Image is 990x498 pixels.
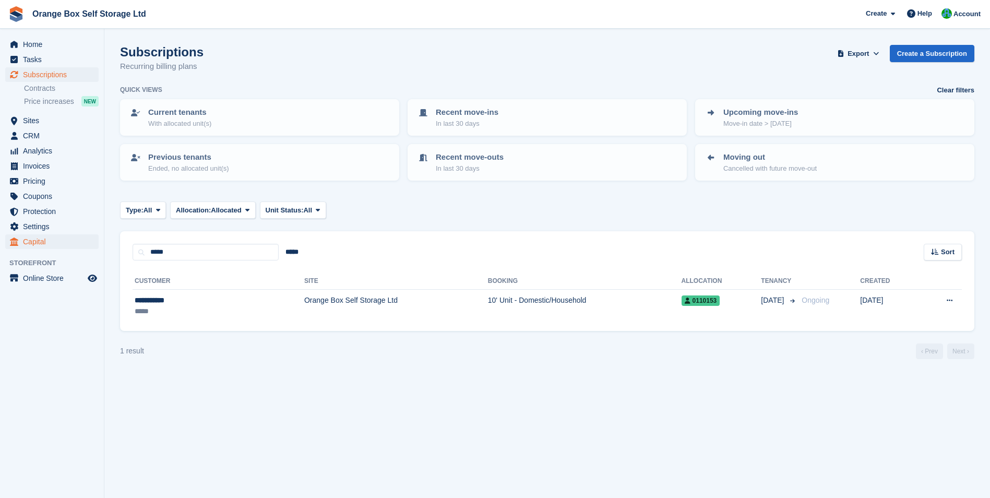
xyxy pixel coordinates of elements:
button: Allocation: Allocated [170,201,255,219]
div: NEW [81,96,99,106]
nav: Page [914,343,976,359]
span: Coupons [23,189,86,204]
a: Clear filters [937,85,974,96]
span: Capital [23,234,86,249]
a: Recent move-outs In last 30 days [409,145,686,180]
a: menu [5,128,99,143]
a: menu [5,113,99,128]
span: Protection [23,204,86,219]
span: Home [23,37,86,52]
span: Create [866,8,887,19]
a: Create a Subscription [890,45,974,62]
a: Next [947,343,974,359]
span: Tasks [23,52,86,67]
span: Allocated [211,205,242,216]
a: menu [5,189,99,204]
span: Ongoing [802,296,829,304]
p: Recent move-ins [436,106,498,118]
a: Previous tenants Ended, no allocated unit(s) [121,145,398,180]
a: Moving out Cancelled with future move-out [696,145,973,180]
span: CRM [23,128,86,143]
span: Analytics [23,144,86,158]
a: Recent move-ins In last 30 days [409,100,686,135]
span: Settings [23,219,86,234]
span: Unit Status: [266,205,304,216]
a: menu [5,219,99,234]
th: Booking [488,273,682,290]
a: Orange Box Self Storage Ltd [28,5,150,22]
span: All [144,205,152,216]
a: menu [5,67,99,82]
th: Allocation [682,273,761,290]
p: Cancelled with future move-out [723,163,817,174]
span: Online Store [23,271,86,286]
button: Export [836,45,881,62]
div: 1 result [120,346,144,357]
p: With allocated unit(s) [148,118,211,129]
p: Recent move-outs [436,151,504,163]
span: Storefront [9,258,104,268]
button: Type: All [120,201,166,219]
a: menu [5,271,99,286]
span: Invoices [23,159,86,173]
button: Unit Status: All [260,201,326,219]
p: Upcoming move-ins [723,106,798,118]
th: Created [860,273,919,290]
th: Customer [133,273,304,290]
a: menu [5,144,99,158]
span: 0110153 [682,295,720,306]
p: Previous tenants [148,151,229,163]
img: Carl Hedley [941,8,952,19]
span: Price increases [24,97,74,106]
th: Tenancy [761,273,797,290]
a: Previous [916,343,943,359]
span: Sites [23,113,86,128]
a: menu [5,234,99,249]
a: Preview store [86,272,99,284]
a: menu [5,159,99,173]
p: Moving out [723,151,817,163]
a: Price increases NEW [24,96,99,107]
span: [DATE] [761,295,786,306]
span: Pricing [23,174,86,188]
span: Help [917,8,932,19]
a: menu [5,174,99,188]
p: In last 30 days [436,163,504,174]
span: Allocation: [176,205,211,216]
span: Account [953,9,981,19]
span: All [303,205,312,216]
img: stora-icon-8386f47178a22dfd0bd8f6a31ec36ba5ce8667c1dd55bd0f319d3a0aa187defe.svg [8,6,24,22]
span: Sort [941,247,955,257]
a: Current tenants With allocated unit(s) [121,100,398,135]
p: In last 30 days [436,118,498,129]
span: Subscriptions [23,67,86,82]
span: Export [848,49,869,59]
a: menu [5,52,99,67]
h1: Subscriptions [120,45,204,59]
td: 10' Unit - Domestic/Household [488,290,682,323]
p: Ended, no allocated unit(s) [148,163,229,174]
td: Orange Box Self Storage Ltd [304,290,488,323]
p: Current tenants [148,106,211,118]
a: Contracts [24,84,99,93]
a: Upcoming move-ins Move-in date > [DATE] [696,100,973,135]
h6: Quick views [120,85,162,94]
td: [DATE] [860,290,919,323]
a: menu [5,37,99,52]
p: Move-in date > [DATE] [723,118,798,129]
th: Site [304,273,488,290]
p: Recurring billing plans [120,61,204,73]
span: Type: [126,205,144,216]
a: menu [5,204,99,219]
